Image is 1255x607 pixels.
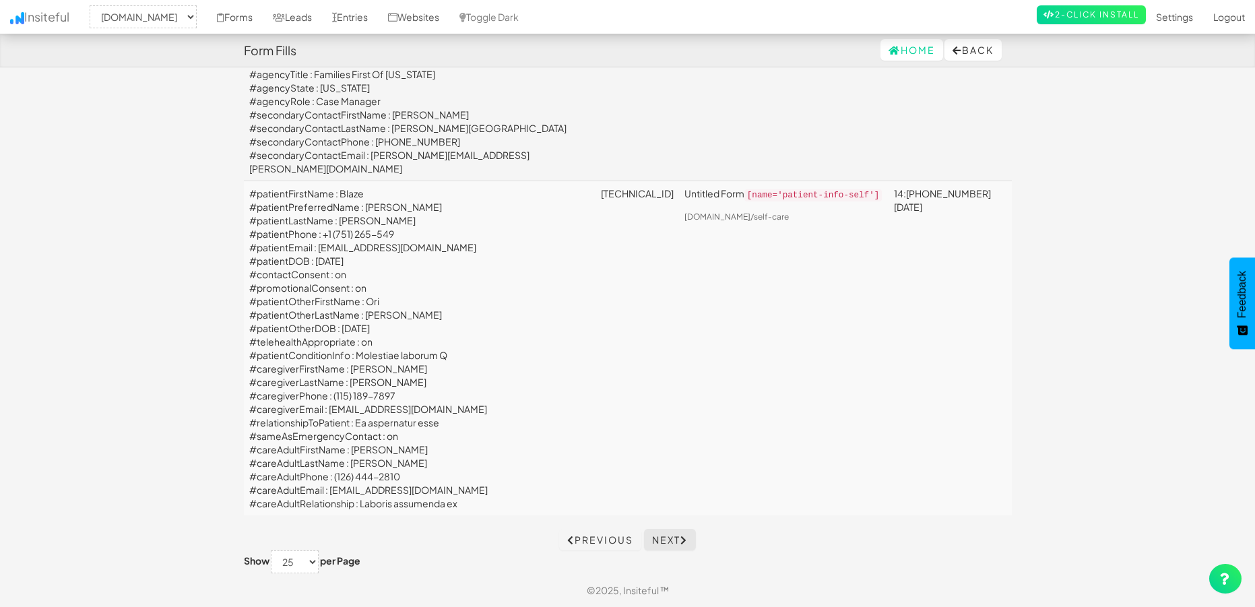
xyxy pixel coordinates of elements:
[684,212,789,222] a: [DOMAIN_NAME]/self-care
[320,554,360,567] label: per Page
[244,181,596,515] td: #patientFirstName : Blaze #patientPreferredName : [PERSON_NAME] #patientLastName : [PERSON_NAME] ...
[601,187,674,199] a: [TECHNICAL_ID]
[10,12,24,24] img: icon.png
[644,529,696,550] a: Next
[244,554,269,567] label: Show
[889,181,1011,515] td: 14:[PHONE_NUMBER][DATE]
[1236,271,1248,318] span: Feedback
[244,44,296,57] h4: Form Fills
[559,529,641,550] a: Previous
[944,39,1002,61] button: Back
[684,187,883,202] p: Untitled Form
[880,39,943,61] a: Home
[1037,5,1146,24] a: 2-Click Install
[1229,257,1255,349] button: Feedback - Show survey
[744,189,882,201] code: [name='patient-info-self']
